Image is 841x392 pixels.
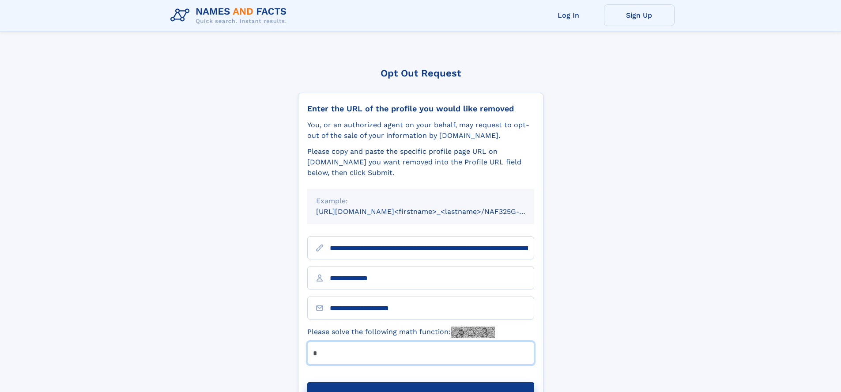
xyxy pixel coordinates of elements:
div: You, or an authorized agent on your behalf, may request to opt-out of the sale of your informatio... [307,120,534,141]
div: Enter the URL of the profile you would like removed [307,104,534,114]
label: Please solve the following math function: [307,327,495,338]
small: [URL][DOMAIN_NAME]<firstname>_<lastname>/NAF325G-xxxxxxxx [316,207,551,216]
div: Opt Out Request [298,68,543,79]
a: Sign Up [604,4,675,26]
div: Please copy and paste the specific profile page URL on [DOMAIN_NAME] you want removed into the Pr... [307,146,534,178]
img: Logo Names and Facts [167,4,294,27]
a: Log In [533,4,604,26]
div: Example: [316,196,525,206]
